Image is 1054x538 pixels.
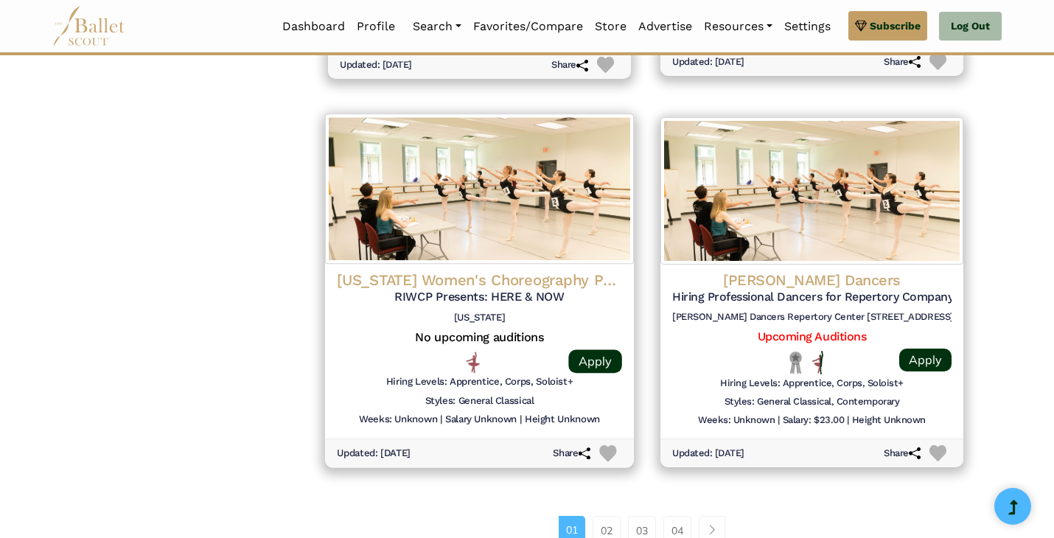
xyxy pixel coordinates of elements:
[525,414,600,427] h6: Height Unknown
[929,445,946,462] img: Heart
[337,270,622,290] h4: [US_STATE] Women's Choreography Project
[660,117,963,265] img: Logo
[589,11,632,42] a: Store
[276,11,351,42] a: Dashboard
[632,11,698,42] a: Advertise
[467,352,480,374] img: Pointe
[467,11,589,42] a: Favorites/Compare
[884,447,921,460] h6: Share
[597,57,614,74] img: Heart
[852,414,926,427] h6: Height Unknown
[337,330,622,346] h5: No upcoming auditions
[672,56,744,69] h6: Updated: [DATE]
[783,414,844,427] h6: Salary: $23.00
[445,414,517,427] h6: Salary Unknown
[351,11,401,42] a: Profile
[870,18,921,34] span: Subscribe
[786,351,805,374] img: Local
[520,414,522,427] h6: |
[884,56,921,69] h6: Share
[720,377,904,390] h6: Hiring Levels: Apprentice, Corps, Soloist+
[551,59,588,71] h6: Share
[672,290,952,305] h5: Hiring Professional Dancers for Repertory Company (Summer 2025)
[337,290,622,305] h5: RIWCP Presents: HERE & NOW
[568,349,621,373] a: Apply
[440,414,442,427] h6: |
[599,445,616,462] img: Heart
[425,395,534,408] h6: Styles: General Classical
[672,447,744,460] h6: Updated: [DATE]
[407,11,467,42] a: Search
[672,270,952,290] h4: [PERSON_NAME] Dancers
[778,11,837,42] a: Settings
[848,11,927,41] a: Subscribe
[698,414,775,427] h6: Weeks: Unknown
[939,12,1002,41] a: Log Out
[386,377,573,389] h6: Hiring Levels: Apprentice, Corps, Soloist+
[855,18,867,34] img: gem.svg
[725,396,899,408] h6: Styles: General Classical, Contemporary
[672,311,952,324] h6: [PERSON_NAME] Dancers Repertory Center [STREET_ADDRESS] 07306
[359,414,437,427] h6: Weeks: Unknown
[899,349,952,371] a: Apply
[553,447,590,460] h6: Share
[337,447,411,460] h6: Updated: [DATE]
[340,59,412,71] h6: Updated: [DATE]
[698,11,778,42] a: Resources
[758,329,866,343] a: Upcoming Auditions
[929,54,946,71] img: Heart
[325,114,634,265] img: Logo
[812,351,823,374] img: All
[337,312,622,324] h6: [US_STATE]
[778,414,780,427] h6: |
[847,414,849,427] h6: |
